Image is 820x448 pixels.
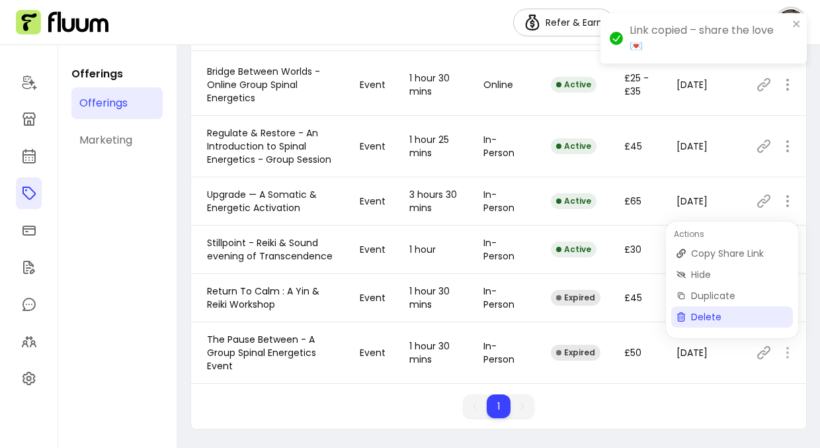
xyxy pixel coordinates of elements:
[16,10,108,35] img: Fluum Logo
[792,19,801,29] button: close
[551,242,596,257] div: Active
[16,289,42,320] a: My Messages
[16,363,42,394] a: Settings
[409,285,450,311] span: 1 hour 30 mins
[71,124,163,156] a: Marketing
[624,140,642,153] span: £45
[207,285,319,311] span: Return To Calm : A Yin & Reiki Workshop
[551,345,600,361] div: Expired
[676,78,708,91] span: [DATE]
[630,22,788,54] div: Link copied – share the love 💌
[79,132,132,148] div: Marketing
[360,346,386,359] span: Event
[691,310,788,324] span: Delete
[409,133,449,159] span: 1 hour 25 mins
[16,326,42,357] a: Clients
[671,228,704,240] span: Actions
[513,9,614,36] a: Refer & Earn
[624,346,641,359] span: £50
[16,66,42,98] a: Home
[551,77,596,93] div: Active
[207,126,331,166] span: Regulate & Restore - An Introduction to Spinal Energetics - Group Session
[16,177,42,209] a: Offerings
[360,195,386,208] span: Event
[456,388,541,425] nav: pagination navigation
[483,339,514,366] span: In-Person
[360,140,386,153] span: Event
[207,236,333,263] span: Stillpoint - Reiki & Sound evening of Transcendence
[409,339,450,366] span: 1 hour 30 mins
[71,87,163,119] a: Offerings
[778,9,804,36] img: avatar
[360,243,386,256] span: Event
[551,290,600,306] div: Expired
[16,251,42,283] a: Forms
[409,188,457,214] span: 3 hours 30 mins
[483,285,514,311] span: In-Person
[551,193,596,209] div: Active
[360,291,386,304] span: Event
[691,247,788,260] span: Copy Share Link
[207,65,320,105] span: Bridge Between Worlds -Online Group Spinal Energetics
[16,140,42,172] a: Calendar
[483,133,514,159] span: In-Person
[409,71,450,98] span: 1 hour 30 mins
[207,188,317,214] span: Upgrade — A Somatic & Energetic Activation
[360,78,386,91] span: Event
[624,243,641,256] span: £30
[676,346,708,359] span: [DATE]
[409,243,436,256] span: 1 hour
[624,291,642,304] span: £45
[483,78,513,91] span: Online
[483,236,514,263] span: In-Person
[71,66,163,82] p: Offerings
[483,188,514,214] span: In-Person
[691,268,788,281] span: Hide
[207,333,316,373] span: The Pause Between - A Group Spinal Energetics Event
[487,394,511,418] li: pagination item 1 active
[551,138,596,154] div: Active
[16,103,42,135] a: Storefront
[79,95,128,111] div: Offerings
[676,195,708,208] span: [DATE]
[676,140,708,153] span: [DATE]
[16,214,42,246] a: Sales
[624,71,649,98] span: £25 - £35
[691,289,788,302] span: Duplicate
[624,195,641,208] span: £65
